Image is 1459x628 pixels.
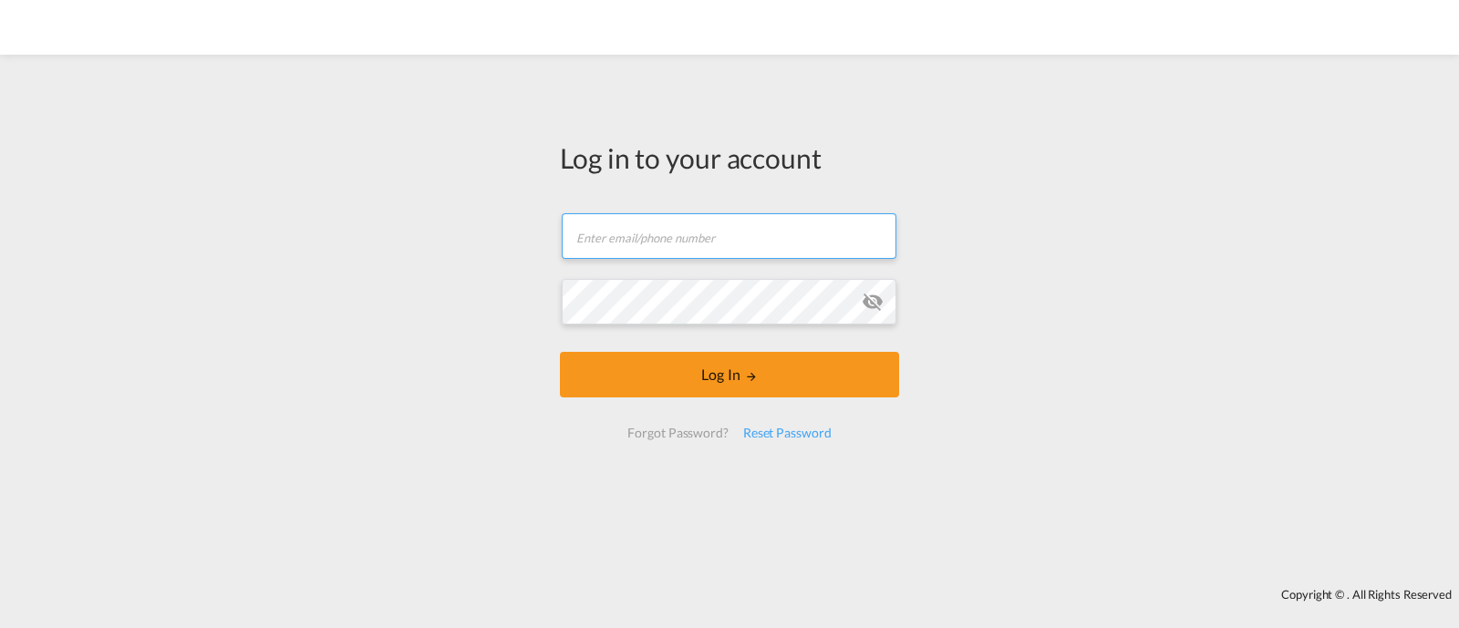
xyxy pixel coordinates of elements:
md-icon: icon-eye-off [862,291,884,313]
div: Forgot Password? [620,417,735,449]
button: LOGIN [560,352,899,397]
input: Enter email/phone number [562,213,896,259]
div: Reset Password [736,417,839,449]
div: Log in to your account [560,139,899,177]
